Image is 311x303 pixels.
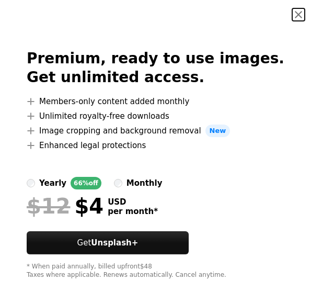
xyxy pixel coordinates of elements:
div: yearly [39,177,66,189]
li: Members-only content added monthly [27,95,284,108]
span: $12 [27,194,71,219]
input: monthly [114,179,122,187]
li: Unlimited royalty-free downloads [27,110,284,122]
li: Enhanced legal protections [27,139,284,152]
input: yearly66%off [27,179,35,187]
div: monthly [126,177,163,189]
div: * When paid annually, billed upfront $48 Taxes where applicable. Renews automatically. Cancel any... [27,263,284,279]
span: New [205,125,231,137]
h2: Premium, ready to use images. Get unlimited access. [27,49,284,87]
div: 66% off [71,177,101,189]
span: USD [108,197,158,207]
span: per month * [108,207,158,216]
button: GetUnsplash+ [27,231,189,254]
li: Image cropping and background removal [27,125,284,137]
strong: Unsplash+ [91,238,138,248]
div: $4 [27,194,103,219]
